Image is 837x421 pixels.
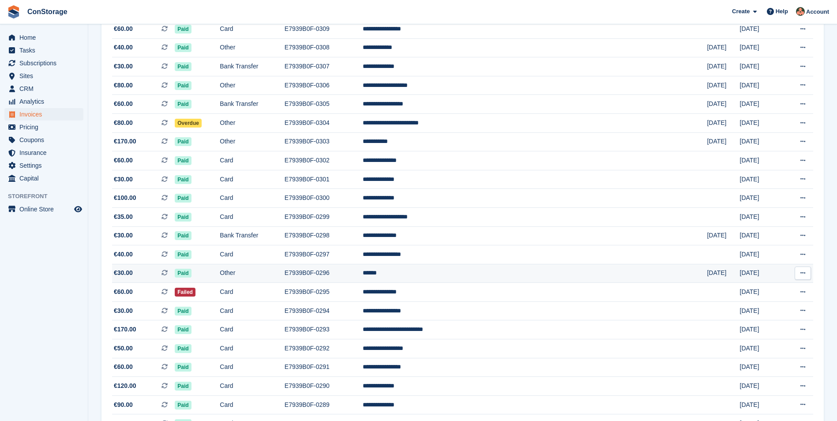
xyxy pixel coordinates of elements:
td: [DATE] [740,207,782,226]
span: Help [776,7,788,16]
td: Card [220,283,285,302]
span: Account [806,8,829,16]
a: menu [4,108,83,120]
span: €30.00 [114,306,133,316]
td: Other [220,132,285,151]
td: [DATE] [707,95,739,114]
span: €50.00 [114,344,133,353]
span: €60.00 [114,24,133,34]
td: Card [220,358,285,377]
span: €60.00 [114,99,133,109]
td: [DATE] [707,57,739,76]
td: [DATE] [740,245,782,264]
a: menu [4,159,83,172]
img: Rena Aslanova [796,7,805,16]
a: menu [4,203,83,215]
a: menu [4,95,83,108]
td: Card [220,395,285,414]
td: E7939B0F-0295 [285,283,363,302]
span: Paid [175,25,191,34]
td: E7939B0F-0290 [285,377,363,396]
span: Paid [175,325,191,334]
span: Paid [175,137,191,146]
td: Other [220,113,285,132]
td: [DATE] [740,395,782,414]
a: menu [4,44,83,56]
span: Paid [175,194,191,203]
span: €120.00 [114,381,136,391]
span: Coupons [19,134,72,146]
td: E7939B0F-0291 [285,358,363,377]
span: Insurance [19,147,72,159]
span: Failed [175,288,195,297]
span: Sites [19,70,72,82]
td: [DATE] [740,339,782,358]
a: menu [4,70,83,82]
td: [DATE] [740,151,782,170]
td: Card [220,170,285,189]
a: menu [4,172,83,184]
span: Paid [175,269,191,278]
td: [DATE] [740,320,782,339]
a: ConStorage [24,4,71,19]
span: Settings [19,159,72,172]
span: Paid [175,62,191,71]
span: Capital [19,172,72,184]
td: [DATE] [740,377,782,396]
td: [DATE] [740,189,782,208]
td: E7939B0F-0293 [285,320,363,339]
span: €100.00 [114,193,136,203]
td: E7939B0F-0292 [285,339,363,358]
td: E7939B0F-0289 [285,395,363,414]
span: Tasks [19,44,72,56]
a: menu [4,57,83,69]
span: €60.00 [114,287,133,297]
a: menu [4,121,83,133]
a: Preview store [73,204,83,214]
td: E7939B0F-0298 [285,226,363,245]
img: stora-icon-8386f47178a22dfd0bd8f6a31ec36ba5ce8667c1dd55bd0f319d3a0aa187defe.svg [7,5,20,19]
td: [DATE] [740,57,782,76]
span: €60.00 [114,156,133,165]
span: Paid [175,231,191,240]
span: Overdue [175,119,202,128]
td: [DATE] [707,113,739,132]
td: E7939B0F-0308 [285,38,363,57]
span: Pricing [19,121,72,133]
span: Online Store [19,203,72,215]
td: E7939B0F-0299 [285,207,363,226]
span: Invoices [19,108,72,120]
span: Paid [175,175,191,184]
td: E7939B0F-0296 [285,264,363,283]
td: E7939B0F-0305 [285,95,363,114]
td: Other [220,264,285,283]
span: CRM [19,83,72,95]
td: E7939B0F-0309 [285,19,363,38]
span: €30.00 [114,268,133,278]
span: Home [19,31,72,44]
span: Create [732,7,750,16]
span: Paid [175,81,191,90]
span: Paid [175,307,191,316]
td: [DATE] [707,226,739,245]
span: €40.00 [114,43,133,52]
td: Card [220,189,285,208]
td: Card [220,207,285,226]
td: [DATE] [740,264,782,283]
span: Paid [175,43,191,52]
td: E7939B0F-0302 [285,151,363,170]
span: Storefront [8,192,88,201]
td: Card [220,320,285,339]
span: Paid [175,344,191,353]
td: Card [220,245,285,264]
span: €30.00 [114,231,133,240]
span: Paid [175,382,191,391]
td: [DATE] [707,38,739,57]
span: €80.00 [114,118,133,128]
td: [DATE] [707,76,739,95]
span: €170.00 [114,325,136,334]
td: E7939B0F-0306 [285,76,363,95]
td: Other [220,76,285,95]
span: €35.00 [114,212,133,222]
td: [DATE] [740,301,782,320]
